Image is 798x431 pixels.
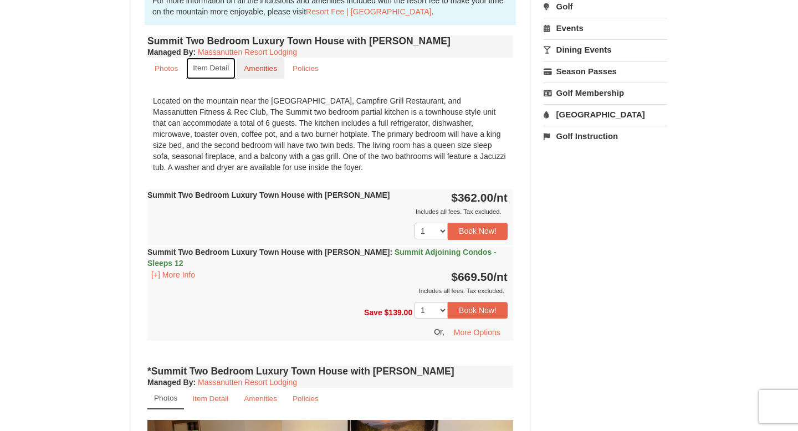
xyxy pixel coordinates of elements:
h4: Summit Two Bedroom Luxury Town House with [PERSON_NAME] [147,35,513,47]
button: More Options [447,324,508,341]
a: Photos [147,388,184,409]
button: Book Now! [448,302,508,319]
a: Amenities [237,58,284,79]
h4: *Summit Two Bedroom Luxury Town House with [PERSON_NAME] [147,366,513,377]
a: Item Detail [185,388,236,409]
a: Photos [147,58,185,79]
span: /nt [493,270,508,283]
a: Events [544,18,667,38]
strong: Summit Two Bedroom Luxury Town House with [PERSON_NAME] [147,248,497,268]
a: Massanutten Resort Lodging [198,378,297,387]
span: : [390,248,392,256]
strong: $362.00 [451,191,508,204]
a: [GEOGRAPHIC_DATA] [544,104,667,125]
small: Item Detail [193,64,229,72]
small: Item Detail [192,394,228,403]
a: Season Passes [544,61,667,81]
a: Golf Membership [544,83,667,103]
div: Located on the mountain near the [GEOGRAPHIC_DATA], Campfire Grill Restaurant, and Massanutten Fi... [147,90,513,178]
a: Amenities [237,388,284,409]
span: $669.50 [451,270,493,283]
a: Policies [285,388,326,409]
small: Photos [154,394,177,402]
div: Includes all fees. Tax excluded. [147,285,508,296]
a: Massanutten Resort Lodging [198,48,297,57]
a: Golf Instruction [544,126,667,146]
a: Dining Events [544,39,667,60]
button: Book Now! [448,223,508,239]
strong: : [147,48,196,57]
span: $139.00 [385,307,413,316]
a: Item Detail [186,58,236,79]
span: Managed By [147,378,193,387]
strong: Summit Two Bedroom Luxury Town House with [PERSON_NAME] [147,191,390,199]
small: Policies [293,394,319,403]
span: /nt [493,191,508,204]
span: Save [364,307,382,316]
a: Policies [285,58,326,79]
button: [+] More Info [147,269,199,281]
span: Summit Adjoining Condos - Sleeps 12 [147,248,497,268]
strong: : [147,378,196,387]
div: Includes all fees. Tax excluded. [147,206,508,217]
small: Policies [293,64,319,73]
span: Or, [434,327,444,336]
a: Resort Fee | [GEOGRAPHIC_DATA] [306,7,431,16]
small: Amenities [244,394,277,403]
small: Amenities [244,64,277,73]
span: Managed By [147,48,193,57]
small: Photos [155,64,178,73]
